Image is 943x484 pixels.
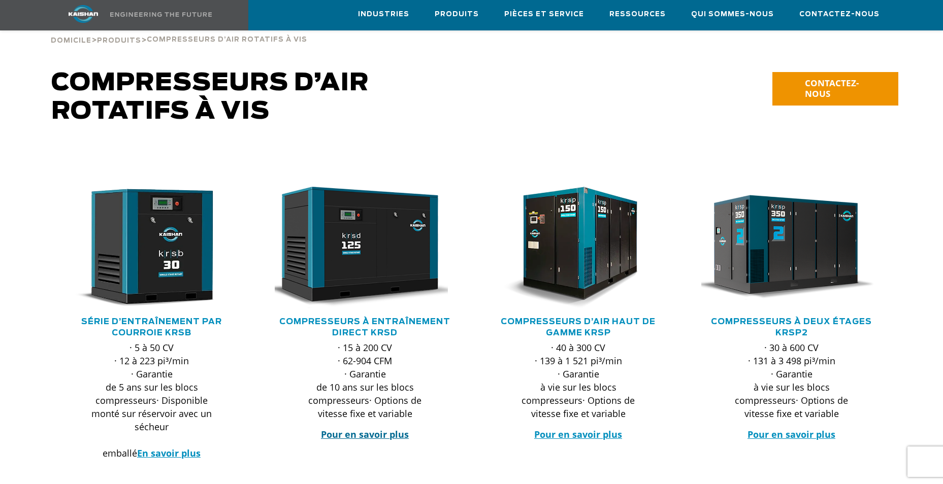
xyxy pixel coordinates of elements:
p: · 5 à 50 CV · 12 à 223 pi³/min · Garantie de 5 ans sur les blocs compresseurs· Disponible monté s... [82,341,222,460]
span: CONTACTEZ-NOUS [805,77,859,99]
span: Qui sommes-nous [691,9,774,20]
p: · 30 à 600 CV · 131 à 3 498 pi³/min · Garantie à vie sur les blocs compresseurs· Options de vites... [722,341,862,420]
img: KRSD125 [267,187,448,308]
a: Compresseurs d’air haut de gamme KRSP [501,318,656,337]
a: Qui sommes-nous [691,1,774,28]
span: Industries [358,9,409,20]
img: kaishan logo [45,5,121,23]
p: · 40 à 300 CV · 139 à 1 521 pi³/min · Garantie à vie sur les blocs compresseurs· Options de vites... [508,341,648,420]
span: Compresseurs d’air rotatifs à vis [147,37,307,43]
a: Domicile [51,36,91,45]
span: Produits [435,9,479,20]
a: Produits [435,1,479,28]
a: Pièces et service [504,1,584,28]
a: Compresseurs à entraînement direct KRSD [279,318,450,337]
span: Pièces et service [504,9,584,20]
span: Domicile [51,38,91,44]
span: Produits [97,38,141,44]
a: Pour en savoir plus [747,428,835,440]
img: Ingénierie de l’avenir [110,12,212,17]
span: Contactez-nous [799,9,880,20]
div: KRSB30 [61,187,242,308]
a: Pour en savoir plus [321,428,409,440]
div: KRSP150 [488,187,669,308]
img: KRSP350 [694,187,874,308]
span: Compresseurs d’air rotatifs à vis [51,71,369,124]
a: Série d’entraînement par courroie KRSB [81,318,222,337]
a: CONTACTEZ-NOUS [772,72,898,106]
span: Ressources [609,9,666,20]
img: KRSB30 [54,187,235,308]
div: KRSD125 [275,187,456,308]
a: Pour en savoir plus [534,428,622,440]
p: · 15 à 200 CV · 62-904 CFM · Garantie de 10 ans sur les blocs compresseurs· Options de vitesse fi... [295,341,435,420]
a: Industries [358,1,409,28]
a: Ressources [609,1,666,28]
a: Compresseurs à deux étages KRSP2 [711,318,872,337]
a: Contactez-nous [799,1,880,28]
a: Produits [97,36,141,45]
div: KRSP350 [701,187,882,308]
a: En savoir plus [137,447,201,459]
img: KRSP150 [480,187,661,308]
